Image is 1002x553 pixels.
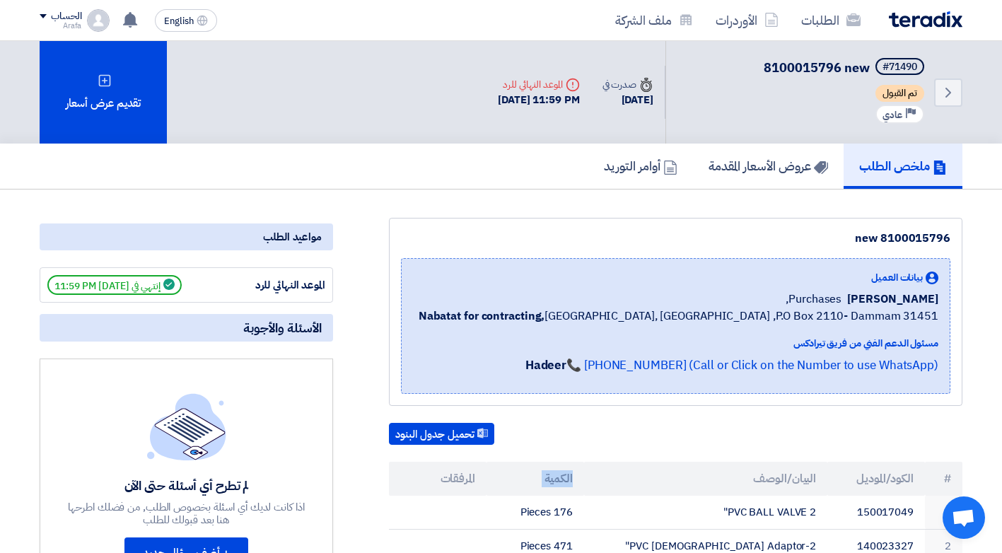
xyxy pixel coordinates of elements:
span: إنتهي في [DATE] 11:59 PM [47,275,182,295]
th: # [925,462,962,496]
span: [GEOGRAPHIC_DATA], [GEOGRAPHIC_DATA] ,P.O Box 2110- Dammam 31451 [419,308,938,325]
div: [DATE] 11:59 PM [498,92,580,108]
div: لم تطرح أي أسئلة حتى الآن [66,477,307,494]
span: English [164,16,194,26]
b: Nabatat for contracting, [419,308,545,325]
div: مسئول الدعم الفني من فريق تيرادكس [419,336,938,351]
img: empty_state_list.svg [147,393,226,460]
a: أوامر التوريد [588,144,693,189]
img: profile_test.png [87,9,110,32]
a: 📞 [PHONE_NUMBER] (Call or Click on the Number to use WhatsApp) [566,356,938,374]
div: [DATE] [602,92,653,108]
div: الحساب [51,11,81,23]
th: الكود/الموديل [827,462,925,496]
h5: 8100015796 new [764,58,927,78]
th: المرفقات [389,462,487,496]
span: بيانات العميل [871,270,923,285]
div: صدرت في [602,77,653,92]
img: Teradix logo [889,11,962,28]
span: [PERSON_NAME] [847,291,938,308]
span: عادي [882,108,902,122]
td: 150017049 [827,496,925,529]
td: 1 [925,496,962,529]
div: تقديم عرض أسعار [40,41,167,144]
span: تم القبول [875,85,924,102]
button: English [155,9,217,32]
strong: Hadeer [525,356,566,374]
td: PVC BALL VALVE 2" [584,496,828,529]
span: Purchases, [786,291,841,308]
a: ملف الشركة [604,4,704,37]
div: الموعد النهائي للرد [498,77,580,92]
a: الأوردرات [704,4,790,37]
h5: أوامر التوريد [604,158,677,174]
div: #71490 [882,62,917,72]
th: البيان/الوصف [584,462,828,496]
div: Open chat [943,496,985,539]
div: Arafa [40,22,81,30]
td: 176 Pieces [487,496,584,529]
a: عروض الأسعار المقدمة [693,144,844,189]
div: 8100015796 new [401,230,950,247]
div: مواعيد الطلب [40,223,333,250]
th: الكمية [487,462,584,496]
button: تحميل جدول البنود [389,423,494,446]
span: الأسئلة والأجوبة [243,320,322,336]
h5: ملخص الطلب [859,158,947,174]
a: الطلبات [790,4,872,37]
div: الموعد النهائي للرد [219,277,325,293]
a: ملخص الطلب [844,144,962,189]
div: اذا كانت لديك أي اسئلة بخصوص الطلب, من فضلك اطرحها هنا بعد قبولك للطلب [66,501,307,526]
span: 8100015796 new [764,58,870,77]
h5: عروض الأسعار المقدمة [709,158,828,174]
